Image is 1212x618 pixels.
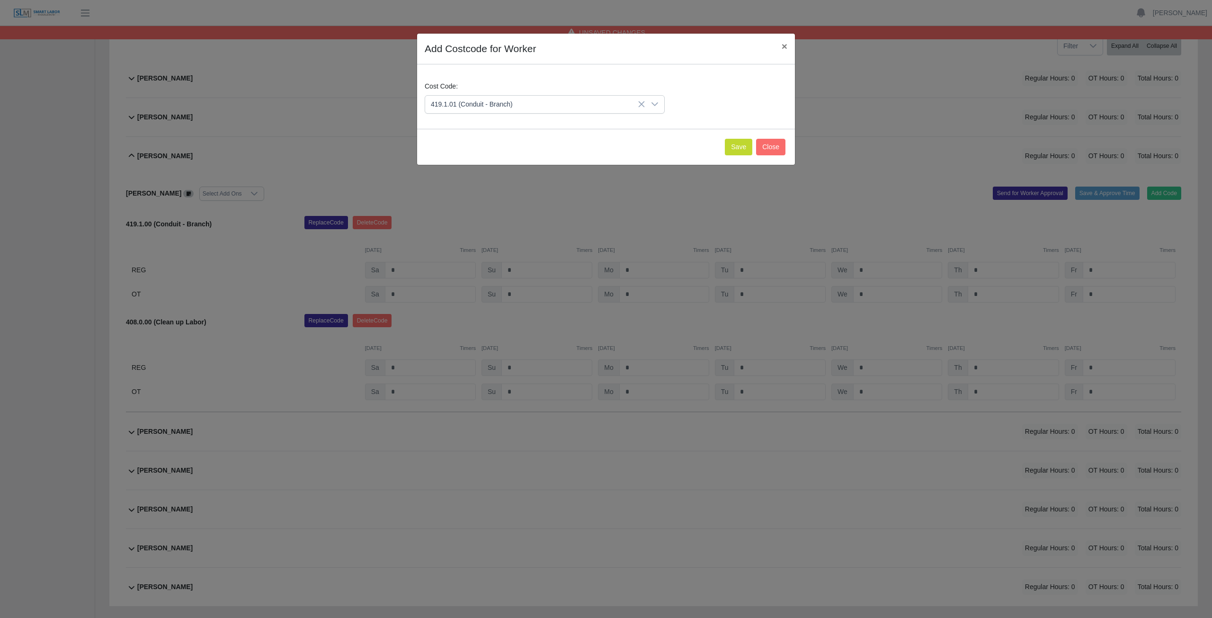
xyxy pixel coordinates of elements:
[725,139,752,155] button: Save
[782,41,787,52] span: ×
[425,96,645,113] span: 419.1.01 (Conduit - Branch)
[774,34,795,59] button: Close
[756,139,785,155] button: Close
[425,81,458,91] label: Cost Code:
[425,41,536,56] h4: Add Costcode for Worker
